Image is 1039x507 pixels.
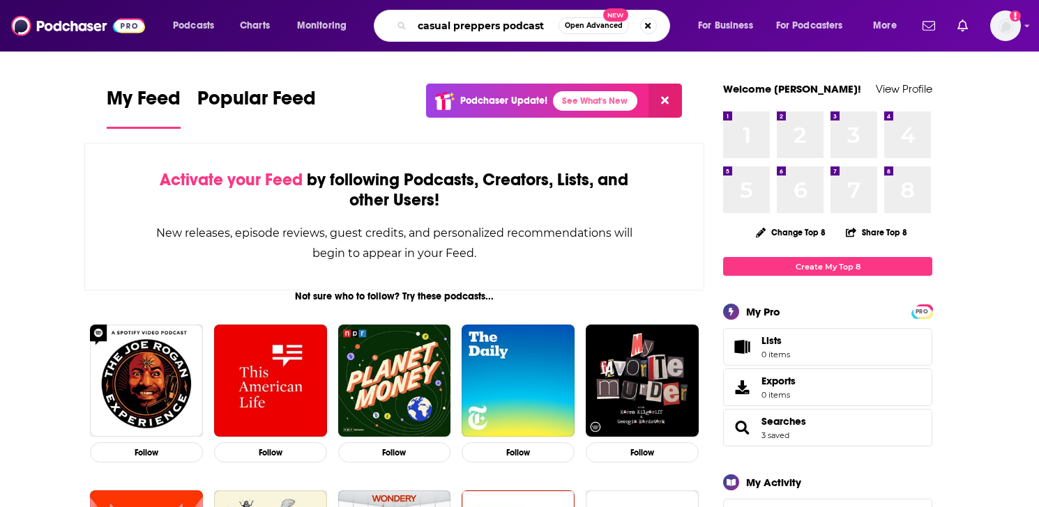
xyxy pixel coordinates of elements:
[603,8,628,22] span: New
[240,16,270,36] span: Charts
[913,306,930,317] span: PRO
[412,15,559,37] input: Search podcasts, credits, & more...
[952,14,973,38] a: Show notifications dropdown
[11,13,145,39] img: Podchaser - Follow, Share and Rate Podcasts
[761,375,796,387] span: Exports
[586,325,699,437] img: My Favorite Murder with Karen Kilgariff and Georgia Hardstark
[728,337,756,357] span: Lists
[917,14,941,38] a: Show notifications dropdown
[338,442,451,462] button: Follow
[553,91,637,111] a: See What's New
[761,350,790,359] span: 0 items
[913,306,930,316] a: PRO
[214,325,327,437] img: This American Life
[287,15,365,37] button: open menu
[197,86,316,118] span: Popular Feed
[460,95,547,107] p: Podchaser Update!
[90,325,203,437] img: The Joe Rogan Experience
[160,169,303,190] span: Activate your Feed
[173,16,214,36] span: Podcasts
[776,16,843,36] span: For Podcasters
[163,15,232,37] button: open menu
[688,15,771,37] button: open menu
[767,15,863,37] button: open menu
[990,10,1021,41] img: User Profile
[761,334,790,347] span: Lists
[1010,10,1021,22] svg: Add a profile image
[698,16,753,36] span: For Business
[231,15,278,37] a: Charts
[748,224,834,241] button: Change Top 8
[155,223,634,263] div: New releases, episode reviews, guest credits, and personalized recommendations will begin to appe...
[197,86,316,129] a: Popular Feed
[728,418,756,437] a: Searches
[462,325,575,437] img: The Daily
[863,15,914,37] button: open menu
[761,430,789,440] a: 3 saved
[761,390,796,400] span: 0 items
[338,325,451,437] img: Planet Money
[462,442,575,462] button: Follow
[155,170,634,210] div: by following Podcasts, Creators, Lists, and other Users!
[876,82,932,95] a: View Profile
[107,86,181,118] span: My Feed
[297,16,347,36] span: Monitoring
[559,17,629,34] button: Open AdvancedNew
[723,409,932,446] span: Searches
[723,368,932,406] a: Exports
[214,442,327,462] button: Follow
[586,442,699,462] button: Follow
[84,290,704,302] div: Not sure who to follow? Try these podcasts...
[728,377,756,397] span: Exports
[761,334,782,347] span: Lists
[746,476,801,489] div: My Activity
[845,219,908,246] button: Share Top 8
[723,82,861,95] a: Welcome [PERSON_NAME]!
[723,328,932,366] a: Lists
[565,22,623,29] span: Open Advanced
[990,10,1021,41] button: Show profile menu
[746,305,780,318] div: My Pro
[107,86,181,129] a: My Feed
[723,257,932,276] a: Create My Top 8
[761,415,806,428] a: Searches
[873,16,897,36] span: More
[387,10,683,42] div: Search podcasts, credits, & more...
[990,10,1021,41] span: Logged in as mgehrig2
[90,442,203,462] button: Follow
